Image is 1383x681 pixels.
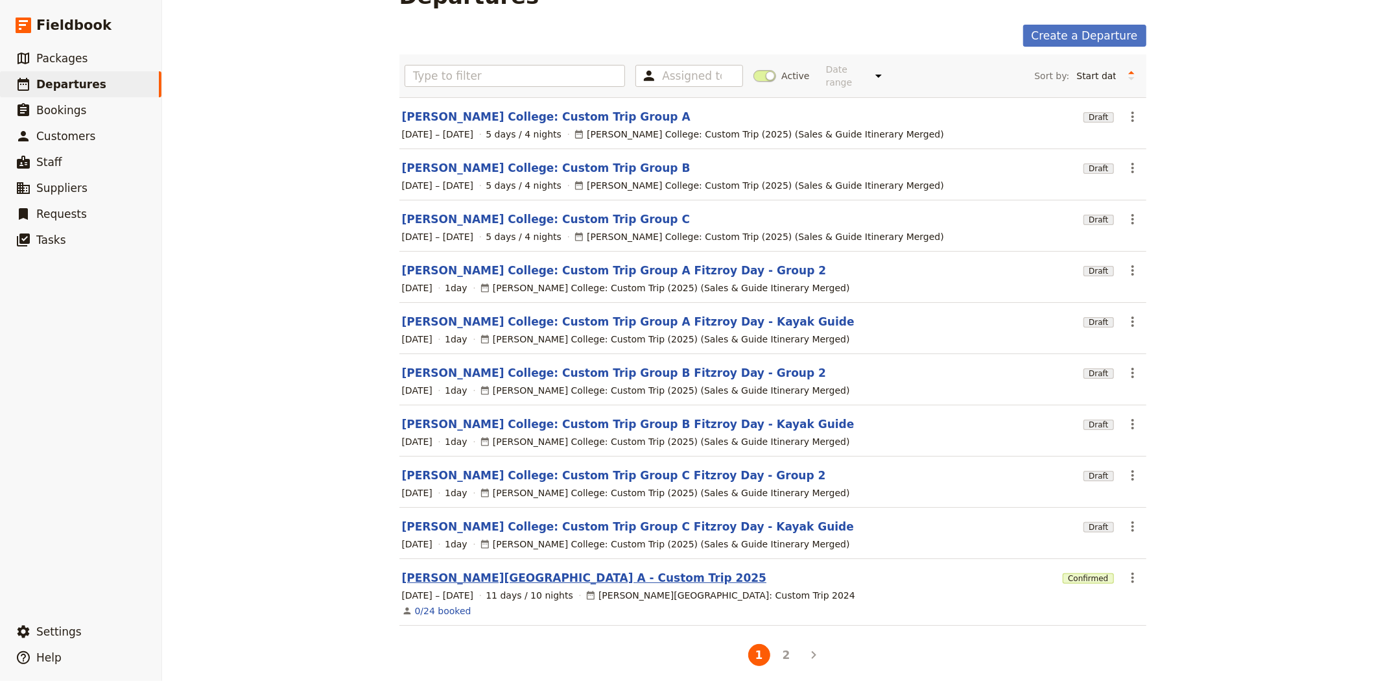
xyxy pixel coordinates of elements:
div: [PERSON_NAME] College: Custom Trip (2025) (Sales & Guide Itinerary Merged) [480,281,850,294]
button: Actions [1122,413,1144,435]
span: Packages [36,52,88,65]
button: Actions [1122,259,1144,281]
span: Draft [1083,215,1113,225]
span: [DATE] [402,281,432,294]
a: [PERSON_NAME] College: Custom Trip Group C [402,211,691,227]
a: [PERSON_NAME] College: Custom Trip Group B Fitzroy Day - Kayak Guide [402,416,855,432]
button: Actions [1122,464,1144,486]
span: 5 days / 4 nights [486,230,561,243]
input: Assigned to [662,68,722,84]
div: [PERSON_NAME] College: Custom Trip (2025) (Sales & Guide Itinerary Merged) [480,384,850,397]
span: Help [36,651,62,664]
span: 1 day [445,538,467,551]
a: [PERSON_NAME] College: Custom Trip Group B [402,160,691,176]
span: 5 days / 4 nights [486,179,561,192]
span: Departures [36,78,106,91]
a: View the bookings for this departure [415,604,471,617]
a: [PERSON_NAME] College: Custom Trip Group A [402,109,691,125]
span: Draft [1083,522,1113,532]
span: 1 day [445,435,467,448]
span: Draft [1083,368,1113,379]
span: Fieldbook [36,16,112,35]
span: 1 day [445,486,467,499]
span: Active [781,69,809,82]
span: Draft [1083,266,1113,276]
div: [PERSON_NAME] College: Custom Trip (2025) (Sales & Guide Itinerary Merged) [574,128,944,141]
a: [PERSON_NAME] College: Custom Trip Group A Fitzroy Day - Group 2 [402,263,827,278]
span: Draft [1083,163,1113,174]
a: [PERSON_NAME] College: Custom Trip Group B Fitzroy Day - Group 2 [402,365,827,381]
button: Actions [1122,157,1144,179]
ul: Pagination [718,641,827,669]
button: Actions [1122,106,1144,128]
span: Draft [1083,317,1113,328]
span: [DATE] – [DATE] [402,230,474,243]
button: Actions [1122,516,1144,538]
div: [PERSON_NAME] College: Custom Trip (2025) (Sales & Guide Itinerary Merged) [480,435,850,448]
button: Actions [1122,311,1144,333]
a: [PERSON_NAME][GEOGRAPHIC_DATA] A - Custom Trip 2025 [402,570,767,586]
span: 11 days / 10 nights [486,589,573,602]
button: 1 [748,644,770,666]
div: [PERSON_NAME] College: Custom Trip (2025) (Sales & Guide Itinerary Merged) [574,230,944,243]
button: 2 [775,644,798,666]
div: [PERSON_NAME] College: Custom Trip (2025) (Sales & Guide Itinerary Merged) [480,486,850,499]
span: Sort by: [1034,69,1069,82]
a: [PERSON_NAME] College: Custom Trip Group C Fitzroy Day - Kayak Guide [402,519,855,534]
div: [PERSON_NAME][GEOGRAPHIC_DATA]: Custom Trip 2024 [585,589,855,602]
span: 1 day [445,333,467,346]
span: [DATE] [402,435,432,448]
span: 5 days / 4 nights [486,128,561,141]
span: Staff [36,156,62,169]
div: [PERSON_NAME] College: Custom Trip (2025) (Sales & Guide Itinerary Merged) [480,538,850,551]
button: Change sort direction [1122,66,1141,86]
span: [DATE] [402,384,432,397]
div: [PERSON_NAME] College: Custom Trip (2025) (Sales & Guide Itinerary Merged) [574,179,944,192]
span: [DATE] – [DATE] [402,179,474,192]
button: Next [803,644,825,666]
button: Actions [1122,567,1144,589]
span: Bookings [36,104,86,117]
div: [PERSON_NAME] College: Custom Trip (2025) (Sales & Guide Itinerary Merged) [480,333,850,346]
span: [DATE] [402,486,432,499]
a: [PERSON_NAME] College: Custom Trip Group C Fitzroy Day - Group 2 [402,468,826,483]
span: Draft [1083,471,1113,481]
span: [DATE] – [DATE] [402,128,474,141]
span: Draft [1083,112,1113,123]
span: [DATE] [402,333,432,346]
a: Create a Departure [1023,25,1146,47]
span: Settings [36,625,82,638]
span: Requests [36,208,87,221]
select: Sort by: [1071,66,1122,86]
button: Actions [1122,208,1144,230]
input: Type to filter [405,65,626,87]
a: [PERSON_NAME] College: Custom Trip Group A Fitzroy Day - Kayak Guide [402,314,855,329]
span: Customers [36,130,95,143]
span: [DATE] [402,538,432,551]
span: Draft [1083,420,1113,430]
button: Actions [1122,362,1144,384]
span: [DATE] – [DATE] [402,589,474,602]
span: Suppliers [36,182,88,195]
span: 1 day [445,384,467,397]
span: Confirmed [1063,573,1113,584]
span: Tasks [36,233,66,246]
span: 1 day [445,281,467,294]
